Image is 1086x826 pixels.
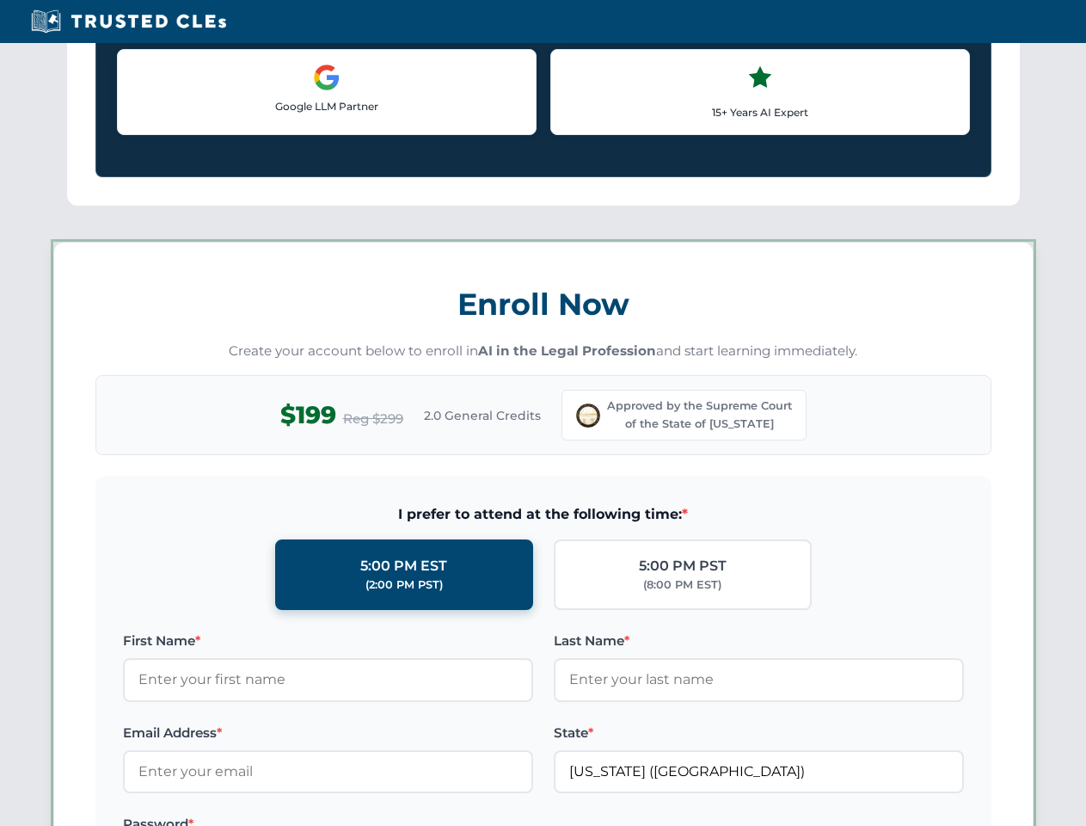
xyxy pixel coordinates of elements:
[123,750,533,793] input: Enter your email
[478,342,656,359] strong: AI in the Legal Profession
[565,104,955,120] p: 15+ Years AI Expert
[123,658,533,701] input: Enter your first name
[280,396,336,435] span: $199
[343,409,403,429] span: Reg $299
[554,631,964,651] label: Last Name
[123,503,964,526] span: I prefer to attend at the following time:
[576,404,600,428] img: Supreme Court of Ohio
[360,555,447,577] div: 5:00 PM EST
[607,398,792,433] span: Approved by the Supreme Court of the State of [US_STATE]
[26,9,231,34] img: Trusted CLEs
[132,98,522,114] p: Google LLM Partner
[643,576,721,594] div: (8:00 PM EST)
[123,723,533,743] label: Email Address
[554,658,964,701] input: Enter your last name
[554,723,964,743] label: State
[424,406,541,425] span: 2.0 General Credits
[639,555,727,577] div: 5:00 PM PST
[123,631,533,651] label: First Name
[365,576,443,594] div: (2:00 PM PST)
[95,277,991,331] h3: Enroll Now
[554,750,964,793] input: Ohio (OH)
[95,342,991,361] p: Create your account below to enroll in and start learning immediately.
[313,64,341,91] img: Google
